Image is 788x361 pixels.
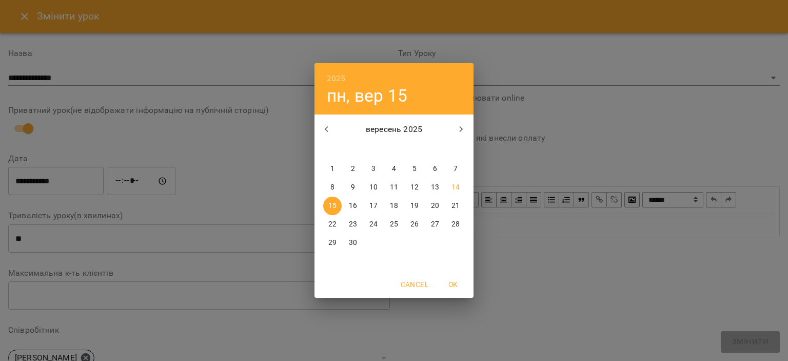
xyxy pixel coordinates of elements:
p: 7 [454,164,458,174]
p: 15 [328,201,337,211]
button: 11 [385,178,403,197]
button: 29 [323,234,342,252]
p: 3 [371,164,376,174]
button: 2 [344,160,362,178]
button: 14 [446,178,465,197]
p: 30 [349,238,357,248]
p: 11 [390,182,398,193]
span: Cancel [401,278,428,291]
button: 15 [323,197,342,215]
span: ср [364,144,383,155]
p: 26 [410,219,419,230]
span: вт [344,144,362,155]
span: OK [441,278,465,291]
p: 20 [431,201,439,211]
button: 6 [426,160,444,178]
p: 18 [390,201,398,211]
button: пн, вер 15 [327,85,407,106]
button: 2025 [327,71,346,86]
p: 6 [433,164,437,174]
p: 8 [330,182,334,193]
span: нд [446,144,465,155]
p: 21 [451,201,460,211]
p: 17 [369,201,378,211]
button: 20 [426,197,444,215]
p: 29 [328,238,337,248]
button: 5 [405,160,424,178]
button: 25 [385,215,403,234]
button: 8 [323,178,342,197]
span: пт [405,144,424,155]
button: 16 [344,197,362,215]
button: 22 [323,215,342,234]
button: 12 [405,178,424,197]
button: OK [437,275,469,294]
p: 4 [392,164,396,174]
button: 9 [344,178,362,197]
button: 27 [426,215,444,234]
p: 16 [349,201,357,211]
button: Cancel [397,275,432,294]
button: 30 [344,234,362,252]
span: пн [323,144,342,155]
p: 14 [451,182,460,193]
button: 3 [364,160,383,178]
p: 28 [451,219,460,230]
p: 1 [330,164,334,174]
p: 9 [351,182,355,193]
p: 27 [431,219,439,230]
p: 19 [410,201,419,211]
p: 5 [412,164,417,174]
button: 28 [446,215,465,234]
span: сб [426,144,444,155]
p: вересень 2025 [339,123,449,136]
p: 10 [369,182,378,193]
p: 25 [390,219,398,230]
button: 24 [364,215,383,234]
button: 13 [426,178,444,197]
button: 7 [446,160,465,178]
span: чт [385,144,403,155]
p: 23 [349,219,357,230]
button: 17 [364,197,383,215]
button: 23 [344,215,362,234]
button: 26 [405,215,424,234]
button: 1 [323,160,342,178]
button: 10 [364,178,383,197]
p: 12 [410,182,419,193]
button: 18 [385,197,403,215]
p: 22 [328,219,337,230]
button: 19 [405,197,424,215]
p: 13 [431,182,439,193]
p: 2 [351,164,355,174]
button: 4 [385,160,403,178]
button: 21 [446,197,465,215]
p: 24 [369,219,378,230]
